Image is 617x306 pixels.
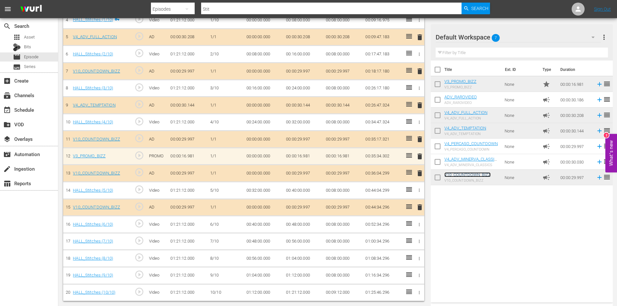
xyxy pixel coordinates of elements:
[283,233,323,250] td: 00:56:00.000
[168,63,208,80] td: 00:00:29.997
[208,46,244,63] td: 2/10
[283,267,323,284] td: 01:12:00.000
[323,182,363,199] td: 00:08:00.000
[444,61,501,79] th: Title
[244,267,284,284] td: 01:04:00.000
[244,12,284,29] td: 00:00:00.000
[3,22,11,30] span: Search
[502,123,540,139] td: None
[168,148,208,165] td: 00:00:16.981
[63,250,70,267] td: 18
[363,114,403,131] td: 00:34:47.324
[363,267,403,284] td: 01:16:34.296
[363,165,403,182] td: 00:36:04.299
[244,46,284,63] td: 00:08:00.000
[146,216,168,233] td: Video
[416,203,424,212] button: delete
[502,92,540,108] td: None
[283,46,323,63] td: 00:16:00.000
[208,12,244,29] td: 1/10
[323,216,363,233] td: 00:08:00.000
[208,80,244,97] td: 3/10
[146,12,168,29] td: Video
[416,203,424,211] span: delete
[283,182,323,199] td: 00:40:00.000
[63,12,70,29] td: 4
[323,267,363,284] td: 00:08:00.000
[146,165,168,182] td: AD
[558,108,593,123] td: 00:00:30.208
[444,95,477,99] a: ADV_RAROVIDEO
[283,165,323,182] td: 00:00:29.997
[208,284,244,301] td: 10/10
[134,236,144,245] span: play_circle_outline
[168,233,208,250] td: 01:21:12.000
[134,202,144,211] span: play_circle_outline
[73,34,117,39] a: V4_ADV_FULL_ACTION
[3,135,11,143] span: Overlays
[283,80,323,97] td: 00:24:00.000
[596,96,603,103] svg: Add to Episode
[363,28,403,46] td: 00:09:47.183
[283,131,323,148] td: 00:00:29.997
[596,127,603,134] svg: Add to Episode
[416,100,424,110] button: delete
[603,158,611,165] span: reorder
[283,28,323,46] td: 00:00:30.208
[73,153,106,158] a: V3_PROMO_BIZZ
[416,67,424,75] span: delete
[208,233,244,250] td: 7/10
[363,199,403,216] td: 00:44:34.296
[596,174,603,181] svg: Add to Episode
[73,51,113,56] a: HALL_Stitches (2/10)
[416,135,424,143] span: delete
[73,171,120,176] a: V10_COUNTDOWN_BIZZ
[363,131,403,148] td: 00:35:17.321
[596,81,603,88] svg: Add to Episode
[363,148,403,165] td: 00:35:34.302
[146,182,168,199] td: Video
[444,110,487,115] a: V4_ADV_FULL_ACTION
[416,32,424,42] button: delete
[24,44,31,50] span: Bits
[168,114,208,131] td: 01:21:12.000
[168,46,208,63] td: 01:21:12.000
[73,119,113,124] a: HALL_Stitches (4/10)
[134,253,144,262] span: play_circle_outline
[543,96,550,104] span: Ad
[244,97,284,114] td: 00:00:00.000
[603,96,611,103] span: reorder
[323,46,363,63] td: 00:08:00.000
[208,182,244,199] td: 5/10
[73,137,120,142] a: V10_COUNTDOWN_BIZZ
[244,80,284,97] td: 00:16:00.000
[63,131,70,148] td: 11
[3,106,11,114] span: Schedule
[208,165,244,182] td: 1/1
[604,132,609,138] div: 2
[323,131,363,148] td: 00:00:29.997
[444,132,486,136] div: V4_ADV_TEMPTATION
[63,165,70,182] td: 13
[543,111,550,119] span: Ad
[208,267,244,284] td: 9/10
[3,180,11,187] span: Reports
[73,205,120,210] a: V10_COUNTDOWN_BIZZ
[134,133,144,143] span: play_circle_outline
[363,250,403,267] td: 01:08:34.296
[502,108,540,123] td: None
[416,169,424,178] button: delete
[3,165,11,173] span: Ingestion
[444,178,491,183] div: V10_COUNTDOWN_BIZZ
[283,63,323,80] td: 00:00:29.997
[63,182,70,199] td: 14
[323,250,363,267] td: 00:08:00.000
[3,151,11,158] span: Automation
[462,3,490,14] button: Search
[168,284,208,301] td: 01:21:12.000
[24,34,35,40] span: Asset
[134,270,144,279] span: play_circle_outline
[208,199,244,216] td: 1/1
[73,273,113,278] a: HALL_Stitches (9/10)
[600,33,608,41] span: more_vert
